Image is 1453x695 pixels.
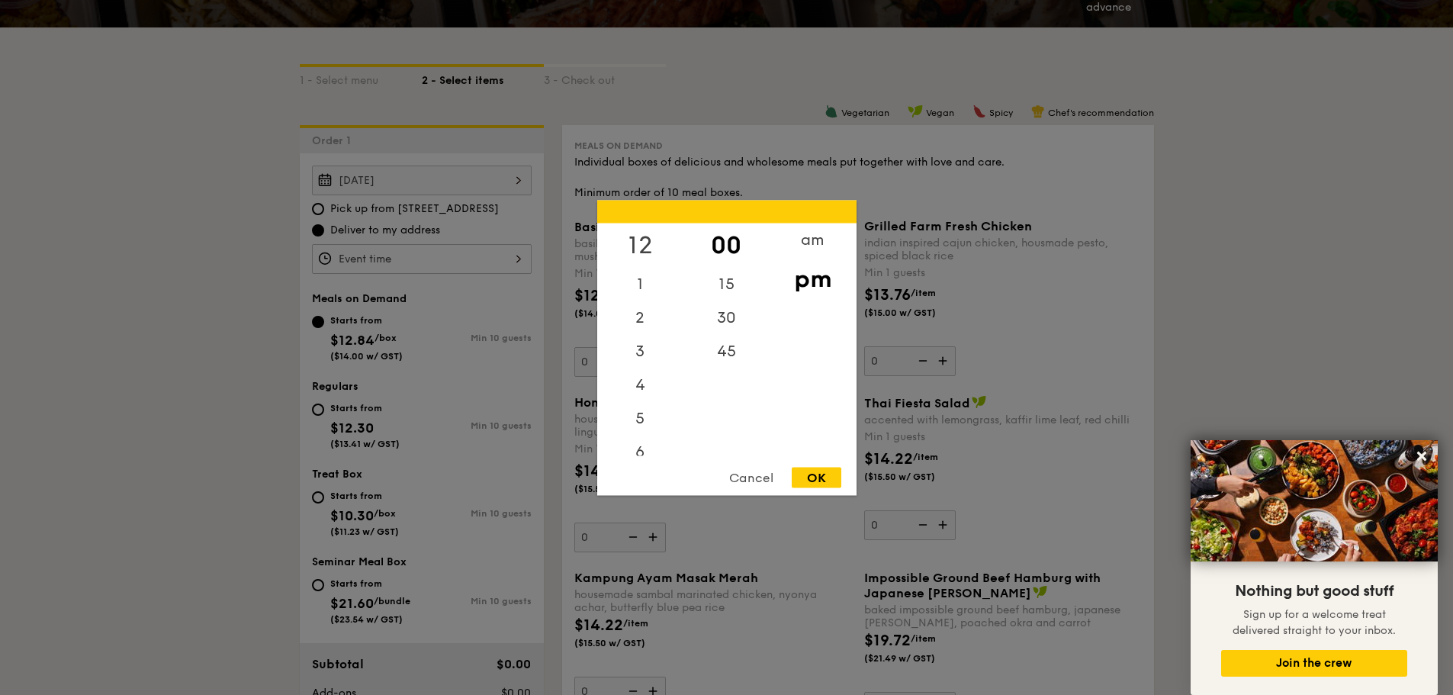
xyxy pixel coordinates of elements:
span: Sign up for a welcome treat delivered straight to your inbox. [1233,608,1396,637]
div: 45 [683,334,770,368]
div: 15 [683,267,770,301]
div: 00 [683,223,770,267]
div: OK [792,467,841,487]
div: 1 [597,267,683,301]
button: Join the crew [1221,650,1407,677]
span: Nothing but good stuff [1235,582,1394,600]
div: Cancel [714,467,789,487]
div: 12 [597,223,683,267]
div: pm [770,256,856,301]
div: 4 [597,368,683,401]
div: 3 [597,334,683,368]
div: 30 [683,301,770,334]
div: 5 [597,401,683,435]
button: Close [1410,444,1434,468]
img: DSC07876-Edit02-Large.jpeg [1191,440,1438,561]
div: 6 [597,435,683,468]
div: am [770,223,856,256]
div: 2 [597,301,683,334]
